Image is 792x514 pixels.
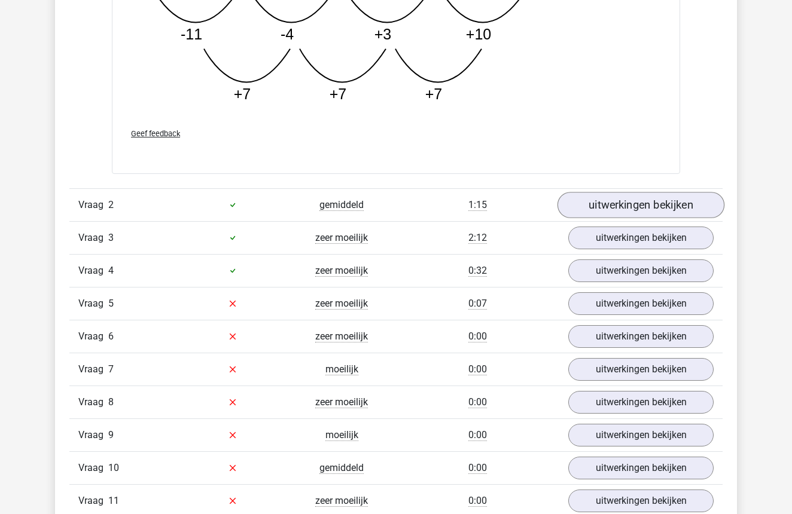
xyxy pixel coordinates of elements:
[468,199,487,211] span: 1:15
[131,129,180,138] span: Geef feedback
[315,495,368,507] span: zeer moeilijk
[468,363,487,375] span: 0:00
[78,461,108,475] span: Vraag
[315,232,368,244] span: zeer moeilijk
[315,265,368,277] span: zeer moeilijk
[108,429,114,440] span: 9
[568,457,714,479] a: uitwerkingen bekijken
[468,331,487,342] span: 0:00
[108,232,114,243] span: 3
[319,462,364,474] span: gemiddeld
[78,362,108,377] span: Vraag
[468,265,487,277] span: 0:32
[568,358,714,381] a: uitwerkingen bekijken
[315,331,368,342] span: zeer moeilijk
[108,199,114,210] span: 2
[181,26,202,42] tspan: -11
[468,298,487,310] span: 0:07
[78,231,108,245] span: Vraag
[468,462,487,474] span: 0:00
[558,192,724,218] a: uitwerkingen bekijken
[281,26,294,42] tspan: -4
[78,395,108,409] span: Vraag
[468,495,487,507] span: 0:00
[108,298,114,309] span: 5
[78,296,108,311] span: Vraag
[374,26,392,42] tspan: +3
[468,429,487,441] span: 0:00
[108,396,114,408] span: 8
[568,424,714,446] a: uitwerkingen bekijken
[315,396,368,408] span: zeer moeilijk
[108,363,114,375] span: 7
[568,292,714,315] a: uitwerkingen bekijken
[468,232,487,244] span: 2:12
[466,26,491,42] tspan: +10
[315,298,368,310] span: zeer moeilijk
[468,396,487,408] span: 0:00
[108,265,114,276] span: 4
[108,495,119,506] span: 11
[568,325,714,348] a: uitwerkingen bekijken
[319,199,364,211] span: gemiddeld
[425,85,443,102] tspan: +7
[78,264,108,278] span: Vraag
[108,462,119,473] span: 10
[108,331,114,342] span: 6
[568,489,714,512] a: uitwerkingen bekijken
[78,329,108,344] span: Vraag
[234,85,251,102] tspan: +7
[568,227,714,249] a: uitwerkingen bekijken
[78,198,108,212] span: Vraag
[78,494,108,508] span: Vraag
[568,391,714,414] a: uitwerkingen bekijken
[325,429,358,441] span: moeilijk
[78,428,108,442] span: Vraag
[325,363,358,375] span: moeilijk
[568,259,714,282] a: uitwerkingen bekijken
[330,85,347,102] tspan: +7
